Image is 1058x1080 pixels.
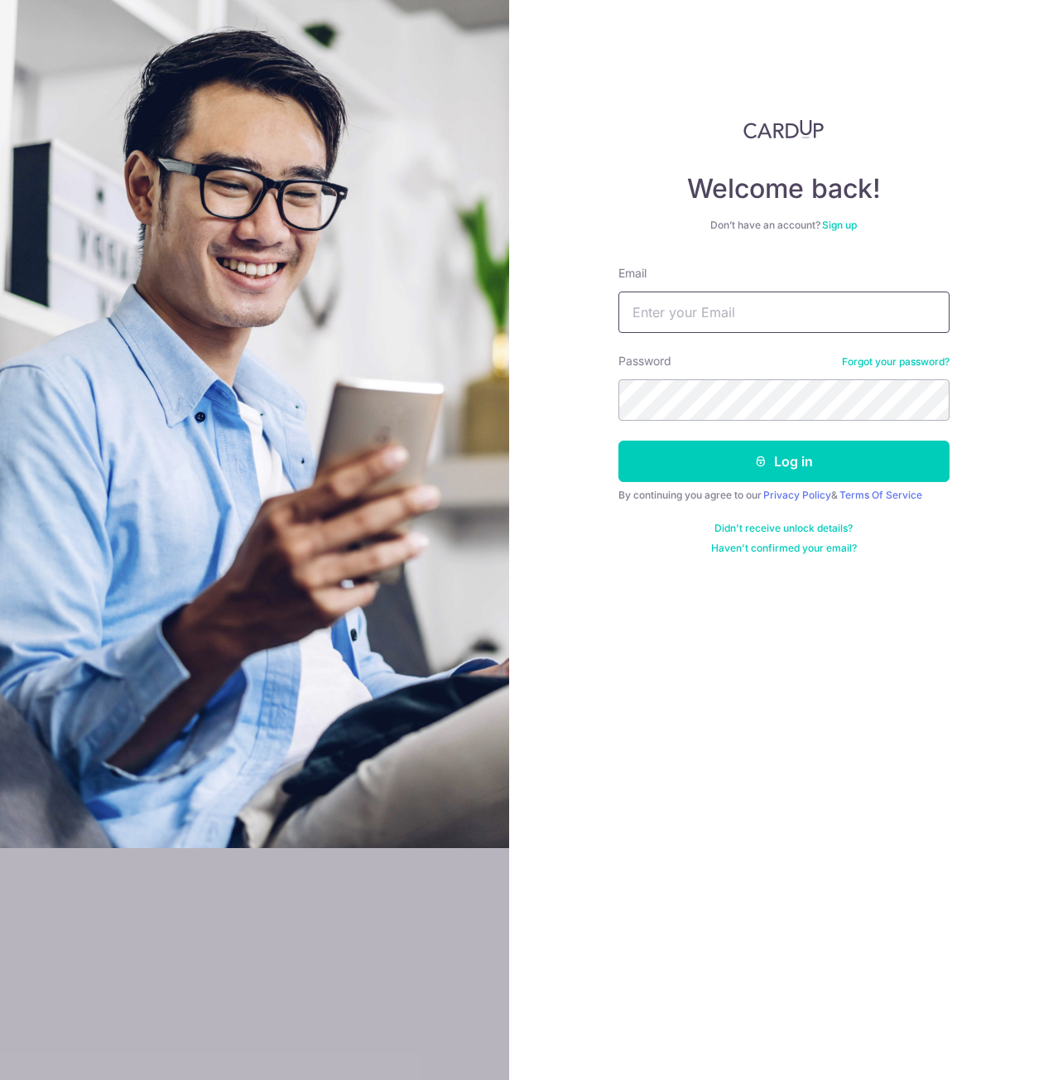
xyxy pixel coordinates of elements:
div: By continuing you agree to our & [618,489,950,502]
a: Haven't confirmed your email? [711,542,857,555]
a: Didn't receive unlock details? [714,522,853,535]
div: Don’t have an account? [618,219,950,232]
label: Email [618,265,647,282]
label: Password [618,353,671,369]
h4: Welcome back! [618,172,950,205]
input: Enter your Email [618,292,950,333]
a: Privacy Policy [763,489,831,501]
a: Forgot your password? [842,355,950,369]
a: Sign up [822,219,857,231]
img: CardUp Logo [743,119,825,139]
a: Terms Of Service [839,489,922,501]
button: Log in [618,441,950,482]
